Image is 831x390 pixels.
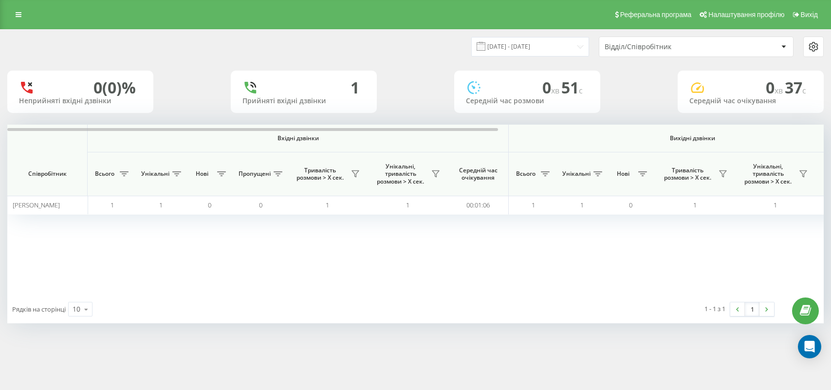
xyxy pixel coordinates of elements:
span: Унікальні [141,170,169,178]
span: 1 [111,201,114,209]
span: 1 [532,201,535,209]
div: 10 [73,304,80,314]
span: Унікальні, тривалість розмови > Х сек. [740,163,796,186]
span: Унікальні [562,170,591,178]
div: Прийняті вхідні дзвінки [242,97,365,105]
div: Відділ/Співробітник [605,43,721,51]
span: 1 [580,201,584,209]
span: хв [775,85,785,96]
span: Середній час очікування [455,167,501,182]
span: c [802,85,806,96]
div: Середній час розмови [466,97,589,105]
div: Неприйняті вхідні дзвінки [19,97,142,105]
div: 0 (0)% [93,78,136,97]
span: 0 [629,201,632,209]
span: c [579,85,583,96]
span: Тривалість розмови > Х сек. [660,167,716,182]
span: Пропущені [239,170,271,178]
span: 51 [561,77,583,98]
span: Налаштування профілю [708,11,784,19]
span: 0 [259,201,262,209]
td: 00:01:06 [448,196,509,215]
a: 1 [745,302,759,316]
span: 37 [785,77,806,98]
span: Співробітник [16,170,79,178]
span: Унікальні, тривалість розмови > Х сек. [372,163,428,186]
span: 1 [159,201,163,209]
span: Всього [92,170,117,178]
span: 1 [326,201,329,209]
span: [PERSON_NAME] [13,201,60,209]
span: Нові [611,170,635,178]
span: Всього [514,170,538,178]
span: Вихід [801,11,818,19]
span: 1 [774,201,777,209]
span: 0 [766,77,785,98]
span: Нові [190,170,214,178]
span: Тривалість розмови > Х сек. [292,167,348,182]
span: Вхідні дзвінки [113,134,483,142]
div: 1 - 1 з 1 [704,304,725,314]
span: Рядків на сторінці [12,305,66,314]
span: 1 [693,201,697,209]
span: 1 [406,201,409,209]
span: 0 [542,77,561,98]
div: 1 [351,78,359,97]
div: Середній час очікування [689,97,812,105]
span: Реферальна програма [620,11,692,19]
div: Open Intercom Messenger [798,335,821,358]
span: хв [551,85,561,96]
span: 0 [208,201,211,209]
